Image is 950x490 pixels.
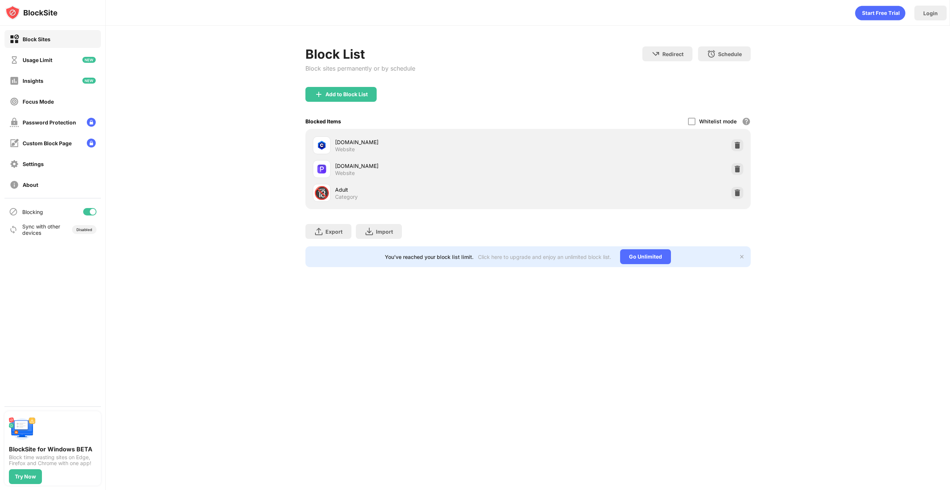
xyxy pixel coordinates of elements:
img: push-desktop.svg [9,416,36,442]
div: Category [335,194,358,200]
div: About [23,182,38,188]
div: Disabled [76,227,92,232]
div: Website [335,146,355,153]
img: favicons [317,141,326,150]
div: animation [855,6,905,20]
img: focus-off.svg [10,97,19,106]
img: about-off.svg [10,180,19,189]
div: [DOMAIN_NAME] [335,162,528,170]
img: new-icon.svg [82,57,96,63]
div: Password Protection [23,119,76,126]
img: blocking-icon.svg [9,207,18,216]
div: 🔞 [314,185,330,201]
div: Focus Mode [23,98,54,105]
img: logo-blocksite.svg [5,5,58,20]
div: Add to Block List [325,91,368,97]
img: settings-off.svg [10,159,19,169]
div: Export [325,228,343,235]
img: sync-icon.svg [9,225,18,234]
img: insights-off.svg [10,76,19,85]
img: lock-menu.svg [87,139,96,147]
div: [DOMAIN_NAME] [335,138,528,146]
div: Usage Limit [23,57,52,63]
div: Website [335,170,355,176]
div: Block sites permanently or by schedule [305,65,415,72]
div: Click here to upgrade and enjoy an unlimited block list. [478,254,611,260]
div: Block List [305,46,415,62]
div: BlockSite for Windows BETA [9,445,96,453]
div: Block time wasting sites on Edge, Firefox and Chrome with one app! [9,454,96,466]
div: Login [923,10,938,16]
div: Block Sites [23,36,50,42]
div: Blocking [22,209,43,215]
div: Blocked Items [305,118,341,124]
div: Whitelist mode [699,118,737,124]
img: block-on.svg [10,35,19,44]
div: You’ve reached your block list limit. [385,254,474,260]
div: Sync with other devices [22,223,60,236]
div: Insights [23,78,43,84]
img: lock-menu.svg [87,118,96,127]
div: Adult [335,186,528,194]
div: Schedule [718,51,742,57]
div: Import [376,228,393,235]
div: Try Now [15,474,36,480]
img: new-icon.svg [82,78,96,84]
img: favicons [317,165,326,173]
div: Go Unlimited [620,249,671,264]
img: customize-block-page-off.svg [10,139,19,148]
img: x-button.svg [739,254,745,260]
div: Redirect [662,51,684,57]
div: Custom Block Page [23,140,72,146]
img: password-protection-off.svg [10,118,19,127]
div: Settings [23,161,44,167]
img: time-usage-off.svg [10,55,19,65]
